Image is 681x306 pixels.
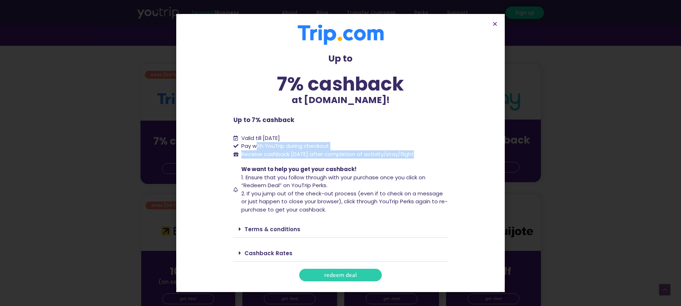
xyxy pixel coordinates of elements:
span: Receive cashback [DATE] after completion of activity/stay/flight [241,150,414,158]
span: redeem deal [324,272,357,278]
span: We want to help you get your cashback! [241,165,356,173]
a: Close [492,21,498,26]
span: 1. Ensure that you follow through with your purchase once you click on “Redeem Deal” on YouTrip P... [241,174,425,189]
p: Up to [233,52,448,65]
span: Valid till [DATE] [241,134,280,142]
div: Cashback Rates [233,245,448,262]
a: Cashback Rates [245,249,292,257]
a: redeem deal [299,269,382,281]
div: Terms & conditions [233,221,448,238]
b: Up to 7% cashback [233,116,294,124]
span: Pay with YouTrip during checkout [240,142,329,150]
div: 7% cashback [233,74,448,93]
a: Terms & conditions [245,225,300,233]
span: 2. If you jump out of the check-out process (even if to check on a message or just happen to clos... [241,190,448,213]
p: at [DOMAIN_NAME]! [233,93,448,107]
